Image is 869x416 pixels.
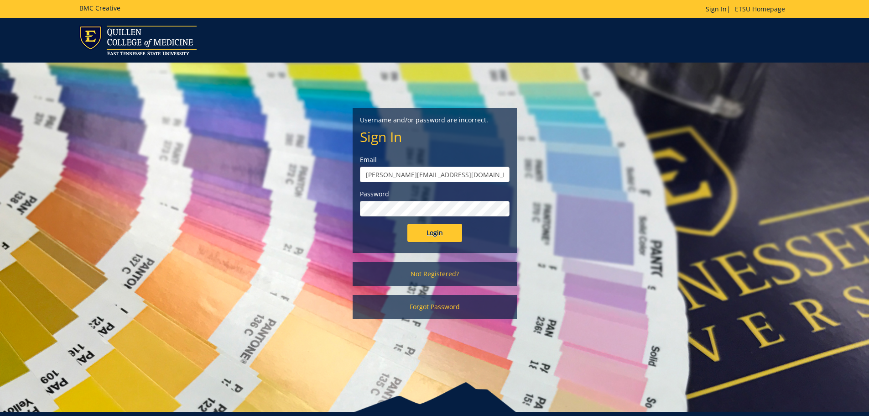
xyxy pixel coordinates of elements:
a: ETSU Homepage [730,5,790,13]
h2: Sign In [360,129,510,144]
p: Username and/or password are incorrect. [360,116,510,125]
input: Login [407,224,462,242]
a: Not Registered? [353,262,517,286]
h5: BMC Creative [79,5,120,11]
img: ETSU logo [79,26,197,55]
p: | [706,5,790,14]
a: Sign In [706,5,727,13]
a: Forgot Password [353,295,517,319]
label: Password [360,190,510,199]
label: Email [360,155,510,164]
